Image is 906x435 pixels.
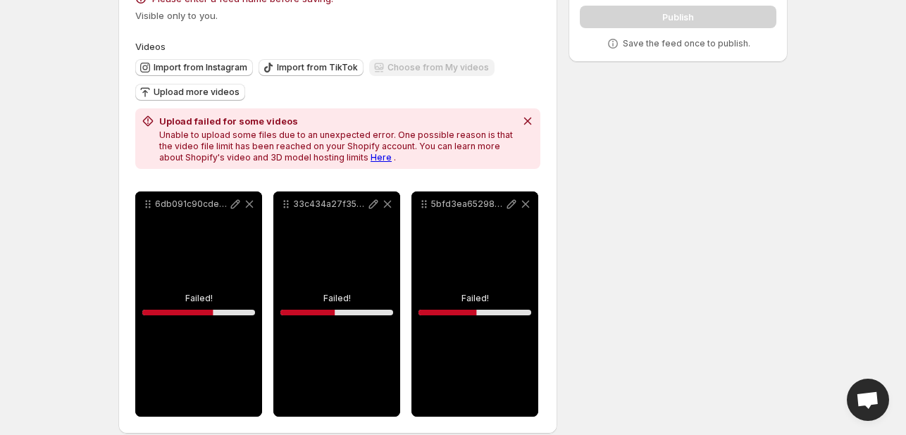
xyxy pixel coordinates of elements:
[159,130,515,163] p: Unable to upload some files due to an unexpected error. One possible reason is that the video fil...
[518,111,538,131] button: Dismiss notification
[623,38,750,49] p: Save the feed once to publish.
[273,191,400,417] div: 33c434a27f354617d336f81d3a3258acFailed!48.24205597529266%
[135,59,253,76] button: Import from Instagram
[259,59,364,76] button: Import from TikTok
[135,41,166,52] span: Videos
[847,379,889,421] a: Open chat
[371,152,392,163] a: Here
[431,198,504,210] p: 5bfd3ea6529812824c87d493bc24506e
[135,84,245,101] button: Upload more videos
[293,198,366,210] p: 33c434a27f354617d336f81d3a3258ac
[154,62,247,73] span: Import from Instagram
[135,10,218,21] span: Visible only to you.
[135,191,262,417] div: 6db091c90cde3ac5fe32a9182ed012d6Failed!62.74401522973691%
[155,198,228,210] p: 6db091c90cde3ac5fe32a9182ed012d6
[154,87,240,98] span: Upload more videos
[277,62,358,73] span: Import from TikTok
[159,114,515,128] h2: Upload failed for some videos
[411,191,538,417] div: 5bfd3ea6529812824c87d493bc24506eFailed!51.482058173706655%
